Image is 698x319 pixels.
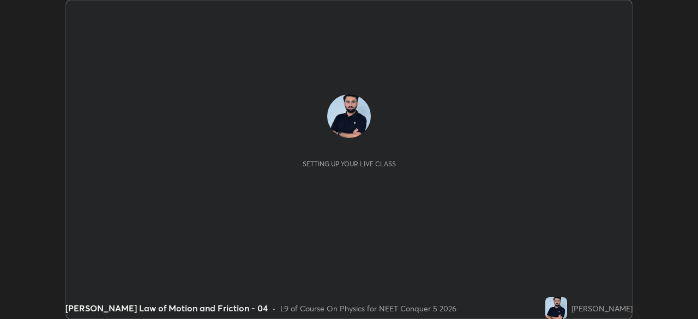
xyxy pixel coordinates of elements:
div: • [272,303,276,314]
div: [PERSON_NAME] Law of Motion and Friction - 04 [65,302,268,315]
div: Setting up your live class [303,160,396,168]
img: ef2b50091f9441e5b7725b7ba0742755.jpg [327,94,371,138]
div: L9 of Course On Physics for NEET Conquer 5 2026 [280,303,456,314]
div: [PERSON_NAME] [571,303,633,314]
img: ef2b50091f9441e5b7725b7ba0742755.jpg [545,297,567,319]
